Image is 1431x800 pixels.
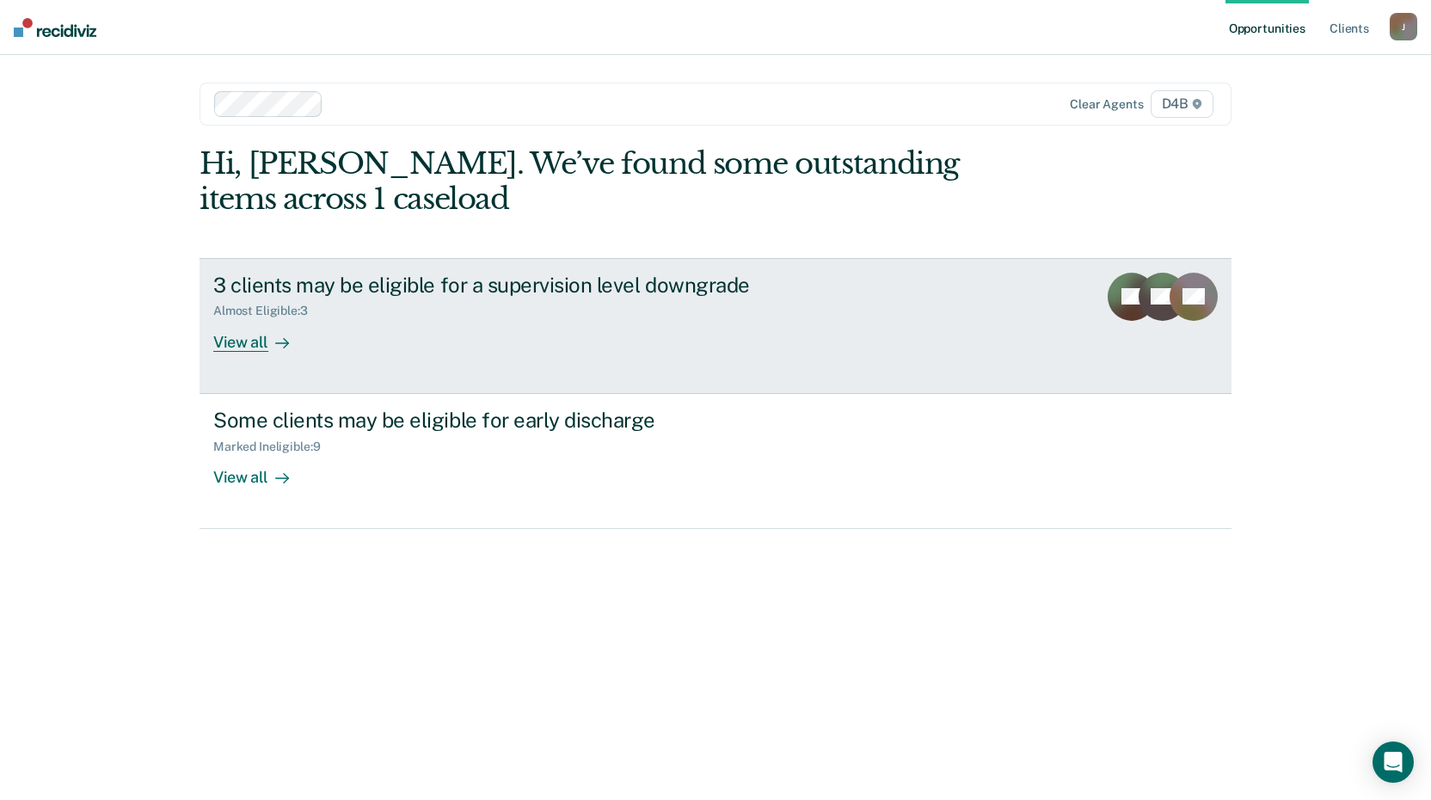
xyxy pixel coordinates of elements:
a: Some clients may be eligible for early dischargeMarked Ineligible:9View all [200,394,1231,529]
button: J [1390,13,1417,40]
div: Some clients may be eligible for early discharge [213,408,817,433]
img: Recidiviz [14,18,96,37]
div: View all [213,318,310,352]
div: 3 clients may be eligible for a supervision level downgrade [213,273,817,298]
div: Hi, [PERSON_NAME]. We’ve found some outstanding items across 1 caseload [200,146,1025,217]
div: View all [213,453,310,487]
div: Clear agents [1070,97,1143,112]
div: Marked Ineligible : 9 [213,440,334,454]
div: Almost Eligible : 3 [213,304,322,318]
div: Open Intercom Messenger [1373,742,1414,783]
a: 3 clients may be eligible for a supervision level downgradeAlmost Eligible:3View all [200,258,1231,394]
span: D4B [1151,90,1213,118]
